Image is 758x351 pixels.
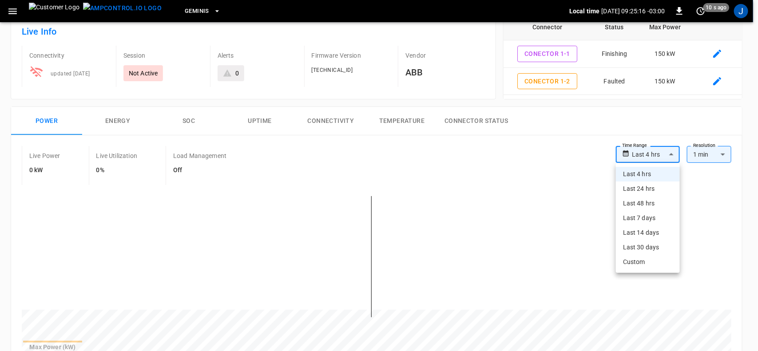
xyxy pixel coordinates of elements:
li: Last 4 hrs [616,167,680,181]
li: Last 30 days [616,240,680,255]
li: Custom [616,255,680,269]
li: Last 24 hrs [616,181,680,196]
li: Last 14 days [616,225,680,240]
li: Last 48 hrs [616,196,680,211]
li: Last 7 days [616,211,680,225]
